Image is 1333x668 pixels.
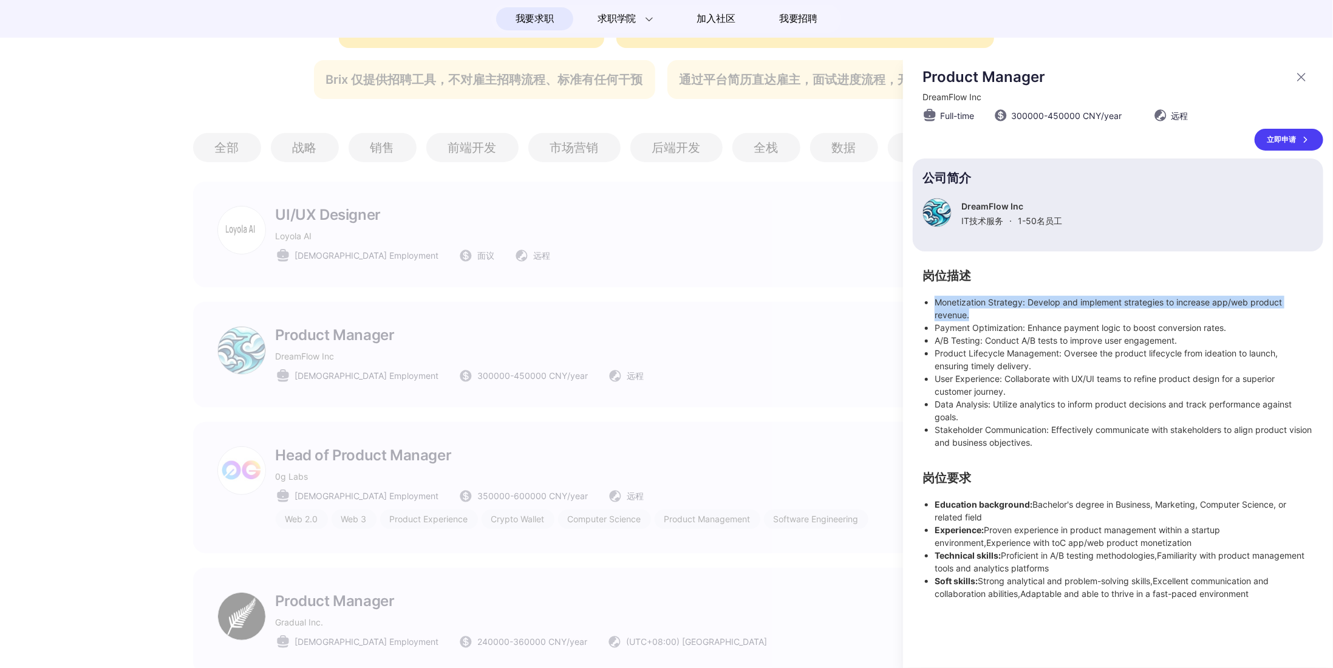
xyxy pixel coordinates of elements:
span: 求职学院 [598,12,636,26]
span: 我要招聘 [779,12,817,26]
span: 我要求职 [516,9,554,29]
li: Monetization Strategy: Develop and implement strategies to increase app/web product revenue. [935,296,1314,321]
li: User Experience: Collaborate with UX/UI teams to refine product design for a superior customer jo... [935,372,1314,398]
strong: Experience: [935,525,984,535]
span: 300000 - 450000 CNY /year [1011,109,1122,122]
a: 立即申请 [1255,129,1323,151]
h2: 岗位要求 [922,473,1314,483]
li: Proficient in A/B testing methodologies,Familiarity with product management tools and analytics p... [935,549,1314,574]
li: Proven experience in product management within a startup environment,Experience with toC app/web ... [935,523,1314,549]
li: Data Analysis: Utilize analytics to inform product decisions and track performance against goals. [935,398,1314,423]
strong: Technical skills: [935,550,1001,561]
span: 远程 [1171,109,1188,122]
li: A/B Testing: Conduct A/B tests to improve user engagement. [935,334,1314,347]
li: Product Lifecycle Management: Oversee the product lifecycle from ideation to launch, ensuring tim... [935,347,1314,372]
span: 加入社区 [697,9,735,29]
li: Payment Optimization: Enhance payment logic to boost conversion rates. [935,321,1314,334]
li: Strong analytical and problem-solving skills,Excellent communication and collaboration abilities,... [935,574,1314,600]
span: IT技术服务 [961,216,1003,226]
span: · [1009,216,1012,226]
strong: Education background: [935,499,1032,510]
span: Full-time [940,109,974,122]
p: DreamFlow Inc [961,201,1062,211]
h2: 岗位描述 [922,271,1314,281]
p: Product Manager [922,68,1287,86]
li: Bachelor's degree in Business, Marketing, Computer Science, or related field [935,498,1314,523]
span: DreamFlow Inc [922,92,981,102]
li: Stakeholder Communication: Effectively communicate with stakeholders to align product vision and ... [935,423,1314,449]
p: 公司简介 [922,173,1314,183]
strong: Soft skills: [935,576,978,586]
span: 1-50 名员工 [1018,216,1062,226]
